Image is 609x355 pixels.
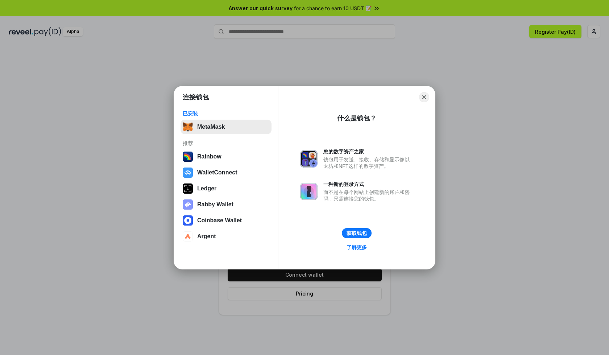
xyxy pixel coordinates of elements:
[347,244,367,251] div: 了解更多
[181,181,272,196] button: Ledger
[183,199,193,210] img: svg+xml,%3Csvg%20xmlns%3D%22http%3A%2F%2Fwww.w3.org%2F2000%2Fsvg%22%20fill%3D%22none%22%20viewBox...
[183,183,193,194] img: svg+xml,%3Csvg%20xmlns%3D%22http%3A%2F%2Fwww.w3.org%2F2000%2Fsvg%22%20width%3D%2228%22%20height%3...
[197,153,221,160] div: Rainbow
[323,148,413,155] div: 您的数字资产之家
[183,231,193,242] img: svg+xml,%3Csvg%20width%3D%2228%22%20height%3D%2228%22%20viewBox%3D%220%200%2028%2028%22%20fill%3D...
[197,201,233,208] div: Rabby Wallet
[183,122,193,132] img: svg+xml,%3Csvg%20fill%3D%22none%22%20height%3D%2233%22%20viewBox%3D%220%200%2035%2033%22%20width%...
[347,230,367,236] div: 获取钱包
[197,233,216,240] div: Argent
[181,165,272,180] button: WalletConnect
[419,92,429,102] button: Close
[181,229,272,244] button: Argent
[337,114,376,123] div: 什么是钱包？
[300,150,318,168] img: svg+xml,%3Csvg%20xmlns%3D%22http%3A%2F%2Fwww.w3.org%2F2000%2Fsvg%22%20fill%3D%22none%22%20viewBox...
[300,183,318,200] img: svg+xml,%3Csvg%20xmlns%3D%22http%3A%2F%2Fwww.w3.org%2F2000%2Fsvg%22%20fill%3D%22none%22%20viewBox...
[183,215,193,226] img: svg+xml,%3Csvg%20width%3D%2228%22%20height%3D%2228%22%20viewBox%3D%220%200%2028%2028%22%20fill%3D...
[183,168,193,178] img: svg+xml,%3Csvg%20width%3D%2228%22%20height%3D%2228%22%20viewBox%3D%220%200%2028%2028%22%20fill%3D...
[323,189,413,202] div: 而不是在每个网站上创建新的账户和密码，只需连接您的钱包。
[323,181,413,187] div: 一种新的登录方式
[323,156,413,169] div: 钱包用于发送、接收、存储和显示像以太坊和NFT这样的数字资产。
[181,213,272,228] button: Coinbase Wallet
[197,124,225,130] div: MetaMask
[197,169,237,176] div: WalletConnect
[183,110,269,117] div: 已安装
[183,140,269,146] div: 推荐
[342,243,371,252] a: 了解更多
[197,185,216,192] div: Ledger
[181,120,272,134] button: MetaMask
[181,197,272,212] button: Rabby Wallet
[197,217,242,224] div: Coinbase Wallet
[181,149,272,164] button: Rainbow
[342,228,372,238] button: 获取钱包
[183,93,209,102] h1: 连接钱包
[183,152,193,162] img: svg+xml,%3Csvg%20width%3D%22120%22%20height%3D%22120%22%20viewBox%3D%220%200%20120%20120%22%20fil...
